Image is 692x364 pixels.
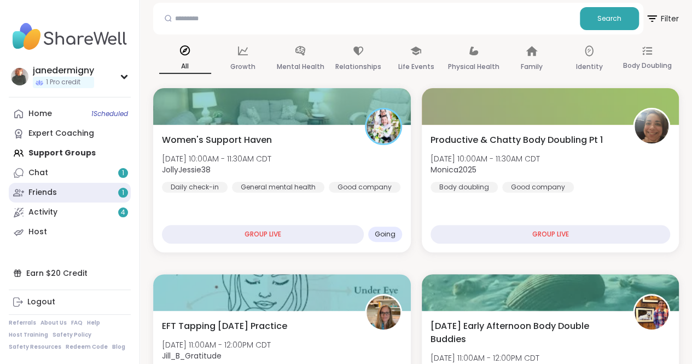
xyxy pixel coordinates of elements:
a: Chat1 [9,163,131,183]
p: Mental Health [277,60,324,73]
div: Host [28,227,47,238]
img: ShareWell Nav Logo [9,18,131,56]
span: [DATE] 10:00AM - 11:30AM CDT [162,153,271,164]
div: Friends [28,187,57,198]
div: Chat [28,167,48,178]
a: FAQ [71,319,83,327]
span: [DATE] 10:00AM - 11:30AM CDT [431,153,540,164]
div: Body doubling [431,182,498,193]
span: EFT Tapping [DATE] Practice [162,320,287,333]
span: Productive & Chatty Body Doubling Pt 1 [431,134,603,147]
div: Expert Coaching [28,128,94,139]
span: Going [375,230,396,239]
p: Physical Health [448,60,499,73]
a: Blog [112,343,125,351]
span: [DATE] 11:00AM - 12:00PM CDT [162,339,271,350]
span: 1 [122,169,124,178]
a: Safety Policy [53,331,91,339]
a: Help [87,319,100,327]
a: About Us [40,319,67,327]
a: Host Training [9,331,48,339]
a: Logout [9,292,131,312]
div: Earn $20 Credit [9,263,131,283]
span: 1 Scheduled [91,109,128,118]
div: Home [28,108,52,119]
a: Redeem Code [66,343,108,351]
span: 4 [121,208,125,217]
div: GROUP LIVE [431,225,671,244]
p: Life Events [398,60,434,73]
div: Good company [329,182,400,193]
p: Family [521,60,543,73]
a: Friends1 [9,183,131,203]
span: [DATE] Early Afternoon Body Double Buddies [431,320,621,346]
img: AmberWolffWizard [635,296,668,330]
div: GROUP LIVE [162,225,364,244]
div: Daily check-in [162,182,228,193]
button: Filter [646,3,679,34]
span: Women's Support Haven [162,134,272,147]
a: Referrals [9,319,36,327]
button: Search [580,7,639,30]
p: Body Doubling [623,59,671,72]
b: Jill_B_Gratitude [162,350,222,361]
a: Activity4 [9,203,131,222]
span: 1 Pro credit [46,78,80,87]
img: janedermigny [11,68,28,85]
a: Home1Scheduled [9,104,131,124]
b: Monica2025 [431,164,476,175]
a: Host [9,222,131,242]
span: 1 [122,188,124,198]
p: Growth [230,60,255,73]
img: Monica2025 [635,109,668,143]
div: Activity [28,207,57,218]
p: All [159,60,211,74]
div: janedermigny [33,65,94,77]
img: JollyJessie38 [367,109,400,143]
a: Expert Coaching [9,124,131,143]
span: [DATE] 11:00AM - 12:00PM CDT [431,353,539,363]
div: Logout [27,297,55,308]
p: Relationships [335,60,381,73]
p: Identity [576,60,603,73]
b: JollyJessie38 [162,164,211,175]
span: Filter [646,5,679,32]
a: Safety Resources [9,343,61,351]
span: Search [597,14,621,24]
div: Good company [502,182,574,193]
div: General mental health [232,182,324,193]
img: Jill_B_Gratitude [367,296,400,330]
